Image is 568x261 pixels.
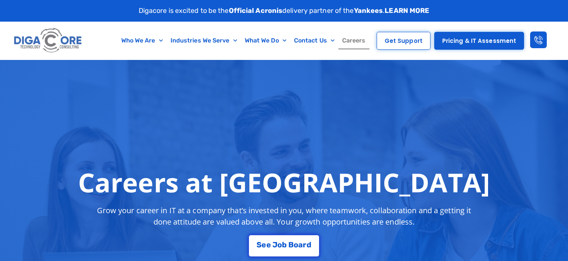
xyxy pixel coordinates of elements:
[288,241,294,248] span: B
[117,32,167,49] a: Who We Are
[434,32,524,50] a: Pricing & IT Assessment
[12,25,84,56] img: Digacore logo 1
[241,32,290,49] a: What We Do
[114,32,372,49] nav: Menu
[354,6,383,15] strong: Yankees
[307,241,311,248] span: d
[167,32,241,49] a: Industries We Serve
[294,241,298,248] span: o
[257,241,261,248] span: S
[303,241,306,248] span: r
[442,38,516,44] span: Pricing & IT Assessment
[385,38,422,44] span: Get Support
[249,235,319,256] a: See Job Board
[261,241,266,248] span: e
[272,241,277,248] span: J
[277,241,282,248] span: o
[298,241,303,248] span: a
[377,32,430,50] a: Get Support
[290,32,338,49] a: Contact Us
[266,241,271,248] span: e
[385,6,429,15] a: LEARN MORE
[139,6,430,16] p: Digacore is excited to be the delivery partner of the .
[338,32,369,49] a: Careers
[90,205,478,228] p: Grow your career in IT at a company that’s invested in you, where teamwork, collaboration and a g...
[229,6,283,15] strong: Official Acronis
[78,167,490,197] h1: Careers at [GEOGRAPHIC_DATA]
[282,241,287,248] span: b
